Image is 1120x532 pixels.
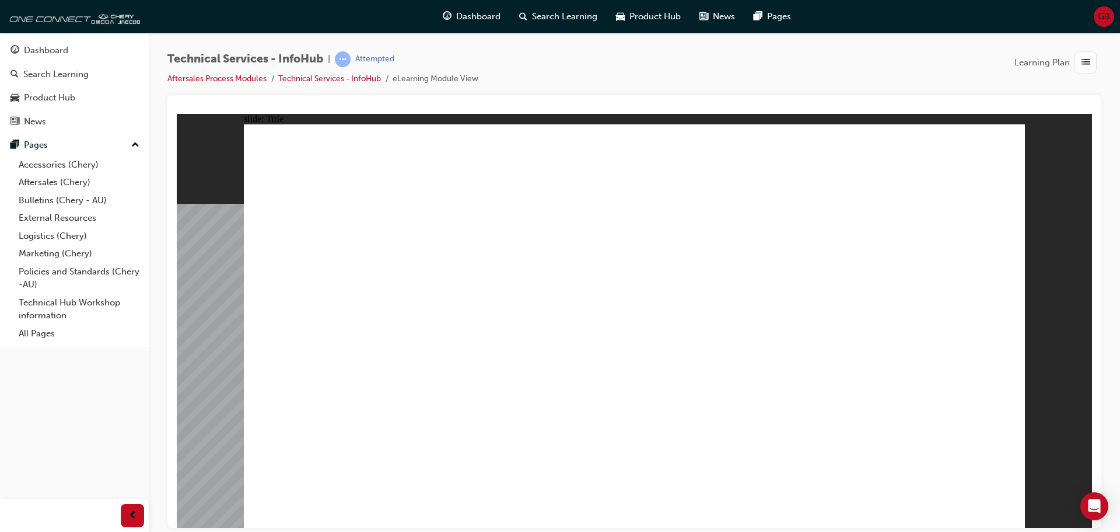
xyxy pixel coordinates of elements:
a: Search Learning [5,64,144,85]
a: Aftersales (Chery) [14,173,144,192]
a: Technical Services - InfoHub [278,74,381,84]
div: Search Learning [23,68,89,81]
button: Learning Plan [1014,51,1101,74]
a: news-iconNews [690,5,744,29]
span: GB [1098,10,1110,23]
div: Dashboard [24,44,68,57]
a: News [5,111,144,133]
span: pages-icon [10,140,19,151]
a: Dashboard [5,40,144,61]
div: Open Intercom Messenger [1080,492,1108,520]
span: car-icon [10,93,19,103]
button: Pages [5,134,144,156]
span: search-icon [10,69,19,80]
span: up-icon [131,138,139,153]
span: Dashboard [456,10,501,23]
a: All Pages [14,325,144,343]
span: list-icon [1081,55,1090,70]
a: Accessories (Chery) [14,156,144,174]
a: External Resources [14,209,144,227]
a: Policies and Standards (Chery -AU) [14,263,144,294]
span: car-icon [616,9,625,24]
span: Technical Services - InfoHub [167,53,323,66]
a: guage-iconDashboard [433,5,510,29]
span: guage-icon [443,9,452,24]
span: prev-icon [128,509,137,523]
a: Logistics (Chery) [14,227,144,245]
span: guage-icon [10,46,19,56]
button: DashboardSearch LearningProduct HubNews [5,37,144,134]
span: pages-icon [754,9,762,24]
a: Marketing (Chery) [14,245,144,263]
a: search-iconSearch Learning [510,5,607,29]
a: Aftersales Process Modules [167,74,267,84]
span: learningRecordVerb_ATTEMPT-icon [335,51,351,67]
div: Pages [24,138,48,152]
span: | [328,53,330,66]
div: News [24,115,46,128]
div: Attempted [355,54,394,65]
span: news-icon [10,117,19,127]
a: car-iconProduct Hub [607,5,690,29]
a: pages-iconPages [744,5,800,29]
button: GB [1094,6,1114,27]
img: oneconnect [6,5,140,28]
a: Product Hub [5,87,144,109]
li: eLearning Module View [393,72,478,86]
span: Pages [767,10,791,23]
a: Bulletins (Chery - AU) [14,192,144,210]
div: Product Hub [24,91,75,105]
span: News [713,10,735,23]
span: search-icon [519,9,527,24]
span: Product Hub [629,10,681,23]
span: news-icon [699,9,708,24]
a: Technical Hub Workshop information [14,294,144,325]
span: Search Learning [532,10,597,23]
span: Learning Plan [1014,56,1070,69]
